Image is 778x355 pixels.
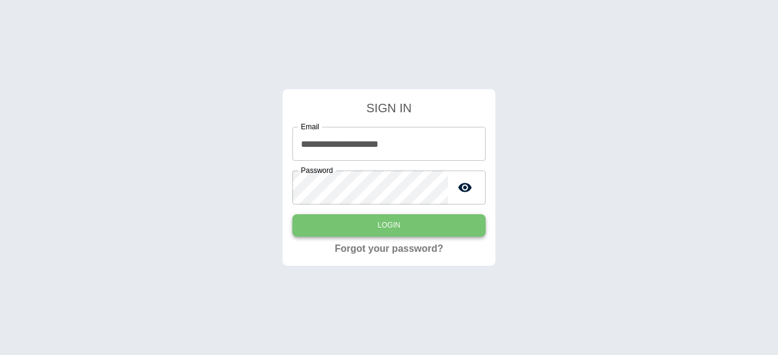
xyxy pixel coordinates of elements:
a: Forgot your password? [335,242,444,256]
h4: SIGN IN [292,99,486,117]
label: Password [301,165,333,175]
label: Email [301,121,319,132]
button: Login [292,214,486,237]
button: toggle password visibility [453,175,477,200]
